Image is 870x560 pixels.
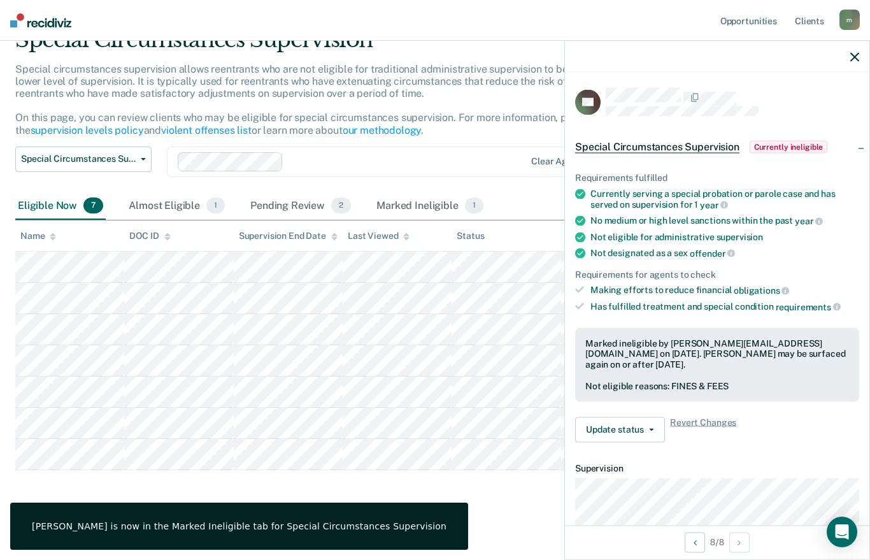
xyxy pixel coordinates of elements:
[20,231,56,241] div: Name
[585,338,849,370] div: Marked ineligible by [PERSON_NAME][EMAIL_ADDRESS][DOMAIN_NAME] on [DATE]. [PERSON_NAME] may be su...
[374,192,486,220] div: Marked Ineligible
[590,301,859,313] div: Has fulfilled treatment and special condition
[565,127,869,168] div: Special Circumstances SupervisionCurrently ineligible
[161,124,252,136] a: violent offenses list
[776,301,841,312] span: requirements
[590,248,859,259] div: Not designated as a sex
[83,197,103,214] span: 7
[575,141,739,154] span: Special Circumstances Supervision
[348,231,410,241] div: Last Viewed
[15,27,668,63] div: Special Circumstances Supervision
[575,173,859,183] div: Requirements fulfilled
[590,285,859,296] div: Making efforts to reduce financial
[590,189,859,210] div: Currently serving a special probation or parole case and has served on supervision for 1
[32,521,446,532] div: [PERSON_NAME] is now in the Marked Ineligible tab for Special Circumstances Supervision
[734,285,789,296] span: obligations
[575,463,859,473] dt: Supervision
[15,192,106,220] div: Eligible Now
[343,124,422,136] a: our methodology
[531,156,585,167] div: Clear agents
[206,197,225,214] span: 1
[700,199,728,210] span: year
[685,532,705,552] button: Previous Opportunity
[248,192,353,220] div: Pending Review
[690,248,736,258] span: offender
[590,232,859,243] div: Not eligible for administrative
[827,517,857,547] div: Open Intercom Messenger
[239,231,338,241] div: Supervision End Date
[590,215,859,227] div: No medium or high level sanctions within the past
[575,417,665,442] button: Update status
[10,13,71,27] img: Recidiviz
[331,197,351,214] span: 2
[129,231,170,241] div: DOC ID
[15,63,641,136] p: Special circumstances supervision allows reentrants who are not eligible for traditional administ...
[670,417,736,442] span: Revert Changes
[31,124,144,136] a: supervision levels policy
[729,532,750,552] button: Next Opportunity
[457,231,484,241] div: Status
[126,192,227,220] div: Almost Eligible
[575,269,859,280] div: Requirements for agents to check
[839,10,860,30] div: m
[21,154,136,164] span: Special Circumstances Supervision
[717,232,763,242] span: supervision
[565,525,869,559] div: 8 / 8
[795,216,823,226] span: year
[750,141,828,154] span: Currently ineligible
[465,197,483,214] span: 1
[585,380,849,391] div: Not eligible reasons: FINES & FEES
